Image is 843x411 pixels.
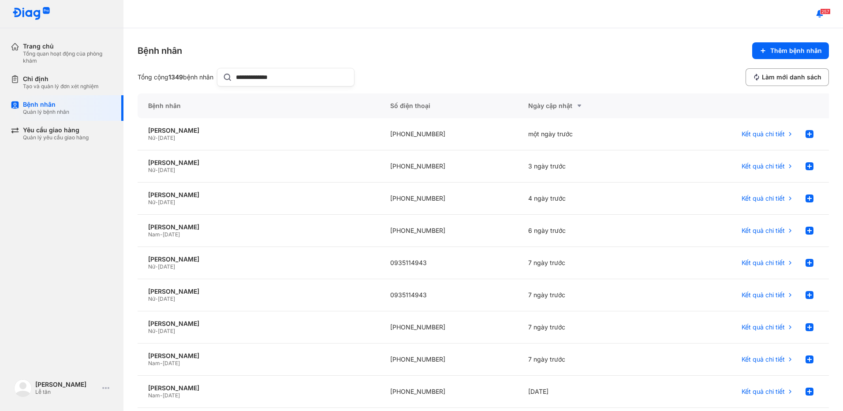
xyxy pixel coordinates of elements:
[148,295,155,302] span: Nữ
[148,223,369,231] div: [PERSON_NAME]
[518,311,656,344] div: 7 ngày trước
[23,50,113,64] div: Tổng quan hoạt động của phòng khám
[12,7,50,21] img: logo
[380,183,518,215] div: [PHONE_NUMBER]
[155,167,158,173] span: -
[518,279,656,311] div: 7 ngày trước
[163,392,180,399] span: [DATE]
[380,344,518,376] div: [PHONE_NUMBER]
[518,215,656,247] div: 6 ngày trước
[158,263,175,270] span: [DATE]
[380,93,518,118] div: Số điện thoại
[155,135,158,141] span: -
[163,360,180,366] span: [DATE]
[380,311,518,344] div: [PHONE_NUMBER]
[742,130,785,138] span: Kết quả chi tiết
[742,355,785,363] span: Kết quả chi tiết
[148,191,369,199] div: [PERSON_NAME]
[742,323,785,331] span: Kết quả chi tiết
[518,183,656,215] div: 4 ngày trước
[380,215,518,247] div: [PHONE_NUMBER]
[148,231,160,238] span: Nam
[160,360,163,366] span: -
[148,288,369,295] div: [PERSON_NAME]
[148,360,160,366] span: Nam
[138,73,213,81] div: Tổng cộng bệnh nhân
[155,328,158,334] span: -
[742,259,785,267] span: Kết quả chi tiết
[138,45,182,57] div: Bệnh nhân
[160,231,163,238] span: -
[752,42,829,59] button: Thêm bệnh nhân
[148,159,369,167] div: [PERSON_NAME]
[148,135,155,141] span: Nữ
[380,279,518,311] div: 0935114943
[23,108,69,116] div: Quản lý bệnh nhân
[148,255,369,263] div: [PERSON_NAME]
[23,134,89,141] div: Quản lý yêu cầu giao hàng
[148,263,155,270] span: Nữ
[742,388,785,396] span: Kết quả chi tiết
[23,42,113,50] div: Trang chủ
[158,199,175,205] span: [DATE]
[158,167,175,173] span: [DATE]
[23,75,99,83] div: Chỉ định
[155,295,158,302] span: -
[518,344,656,376] div: 7 ngày trước
[742,162,785,170] span: Kết quả chi tiết
[23,83,99,90] div: Tạo và quản lý đơn xét nghiệm
[23,101,69,108] div: Bệnh nhân
[820,8,831,15] span: 257
[148,127,369,135] div: [PERSON_NAME]
[148,199,155,205] span: Nữ
[148,320,369,328] div: [PERSON_NAME]
[770,47,822,55] span: Thêm bệnh nhân
[160,392,163,399] span: -
[158,135,175,141] span: [DATE]
[380,118,518,150] div: [PHONE_NUMBER]
[148,384,369,392] div: [PERSON_NAME]
[380,247,518,279] div: 0935114943
[518,376,656,408] div: [DATE]
[138,93,380,118] div: Bệnh nhân
[518,247,656,279] div: 7 ngày trước
[518,150,656,183] div: 3 ngày trước
[14,379,32,397] img: logo
[163,231,180,238] span: [DATE]
[742,194,785,202] span: Kết quả chi tiết
[746,68,829,86] button: Làm mới danh sách
[148,352,369,360] div: [PERSON_NAME]
[168,73,183,81] span: 1349
[155,199,158,205] span: -
[35,381,99,389] div: [PERSON_NAME]
[148,167,155,173] span: Nữ
[148,392,160,399] span: Nam
[155,263,158,270] span: -
[518,118,656,150] div: một ngày trước
[742,291,785,299] span: Kết quả chi tiết
[158,328,175,334] span: [DATE]
[23,126,89,134] div: Yêu cầu giao hàng
[35,389,99,396] div: Lễ tân
[528,101,645,111] div: Ngày cập nhật
[158,295,175,302] span: [DATE]
[148,328,155,334] span: Nữ
[762,73,821,81] span: Làm mới danh sách
[380,150,518,183] div: [PHONE_NUMBER]
[742,227,785,235] span: Kết quả chi tiết
[380,376,518,408] div: [PHONE_NUMBER]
